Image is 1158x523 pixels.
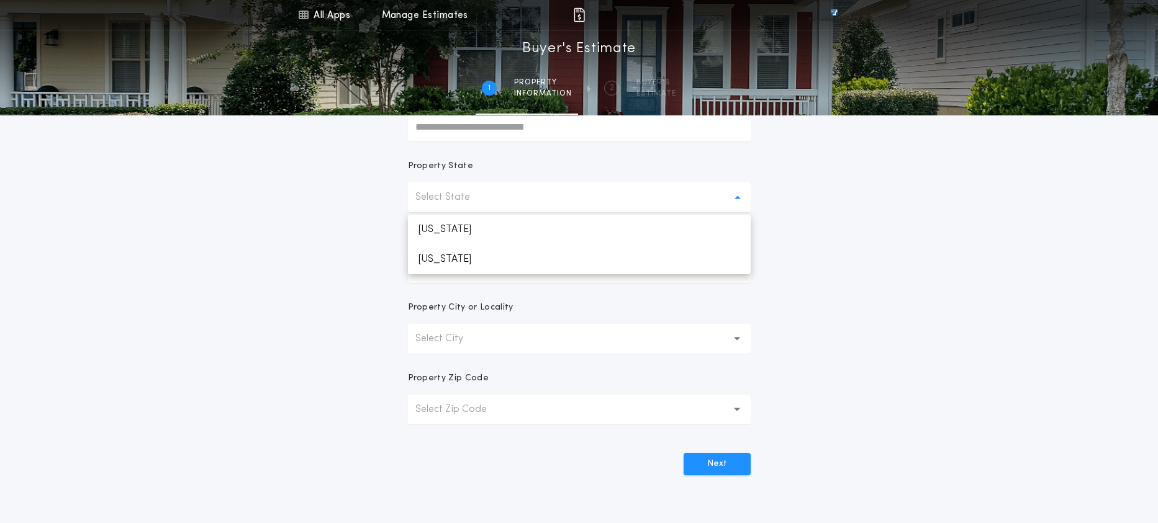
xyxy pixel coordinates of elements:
p: [US_STATE] [408,215,751,244]
button: Next [684,453,751,475]
span: information [514,89,572,99]
img: img [572,7,587,22]
h2: 2 [610,83,614,93]
button: Select Zip Code [408,395,751,424]
span: Property [514,78,572,87]
p: Property City or Locality [408,302,513,314]
button: Select State [408,182,751,212]
h1: Buyer's Estimate [522,39,636,59]
span: ESTIMATE [636,89,676,99]
p: Select State [415,190,490,205]
img: vs-icon [808,9,860,21]
h2: 1 [488,83,491,93]
p: Property Zip Code [408,372,489,385]
p: Property State [408,160,473,172]
p: Select Zip Code [415,402,507,417]
ul: Select State [408,215,751,274]
button: Select City [408,324,751,354]
span: BUYER'S [636,78,676,87]
p: Select City [415,331,483,346]
p: [US_STATE] [408,244,751,274]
